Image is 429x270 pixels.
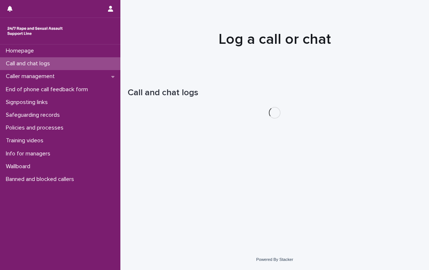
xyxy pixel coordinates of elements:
[3,163,36,170] p: Wallboard
[3,47,40,54] p: Homepage
[6,24,64,38] img: rhQMoQhaT3yELyF149Cw
[3,176,80,183] p: Banned and blocked callers
[256,257,293,262] a: Powered By Stacker
[3,150,56,157] p: Info for managers
[128,31,422,48] h1: Log a call or chat
[3,73,61,80] p: Caller management
[3,99,54,106] p: Signposting links
[3,137,49,144] p: Training videos
[3,112,66,119] p: Safeguarding records
[3,86,94,93] p: End of phone call feedback form
[128,88,422,98] h1: Call and chat logs
[3,60,56,67] p: Call and chat logs
[3,124,69,131] p: Policies and processes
